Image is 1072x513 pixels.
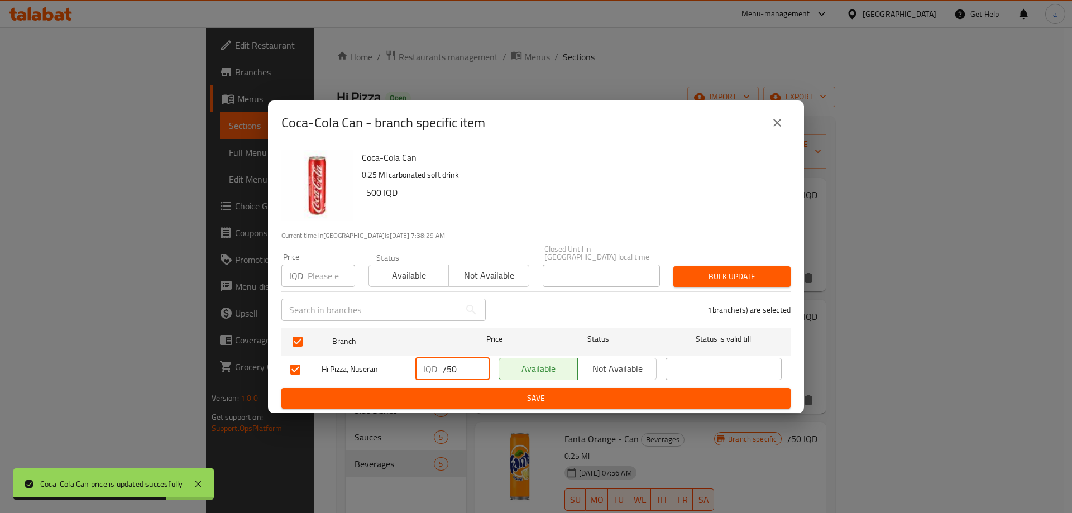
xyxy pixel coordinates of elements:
span: Bulk update [682,270,782,284]
button: Save [281,388,791,409]
button: Not available [448,265,529,287]
button: close [764,109,791,136]
button: Bulk update [673,266,791,287]
span: Branch [332,334,448,348]
span: Status [540,332,657,346]
span: Hi Pizza, Nuseran [322,362,406,376]
h2: Coca-Cola Can - branch specific item [281,114,485,132]
img: Coca-Cola Can [281,150,353,221]
p: IQD [289,269,303,282]
div: Coca-Cola Can price is updated succesfully [40,478,183,490]
p: 0.25 Ml carbonated soft drink [362,168,782,182]
span: Save [290,391,782,405]
button: Available [368,265,449,287]
button: Available [499,358,578,380]
span: Not available [453,267,524,284]
p: IQD [423,362,437,376]
p: 1 branche(s) are selected [707,304,791,315]
span: Available [374,267,444,284]
input: Please enter price [442,358,490,380]
input: Search in branches [281,299,460,321]
p: Current time in [GEOGRAPHIC_DATA] is [DATE] 7:38:29 AM [281,231,791,241]
h6: Coca-Cola Can [362,150,782,165]
h6: 500 IQD [366,185,782,200]
span: Price [457,332,532,346]
button: Not available [577,358,657,380]
span: Not available [582,361,652,377]
span: Available [504,361,573,377]
input: Please enter price [308,265,355,287]
span: Status is valid till [666,332,782,346]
